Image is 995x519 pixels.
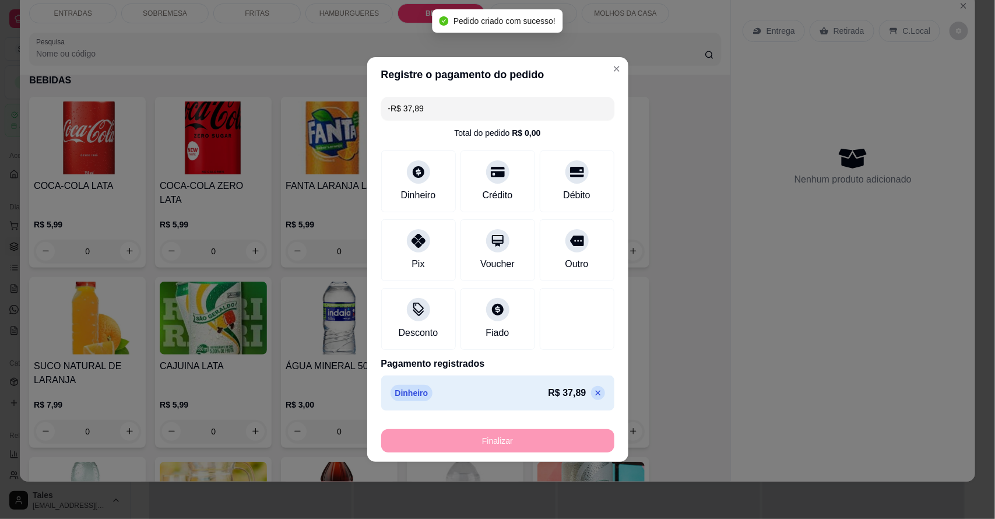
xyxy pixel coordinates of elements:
[399,326,438,340] div: Desconto
[412,257,424,271] div: Pix
[607,59,626,78] button: Close
[401,188,436,202] div: Dinheiro
[512,127,540,139] div: R$ 0,00
[565,257,588,271] div: Outro
[453,16,555,26] span: Pedido criado com sucesso!
[483,188,513,202] div: Crédito
[440,16,449,26] span: check-circle
[391,385,433,401] p: Dinheiro
[563,188,590,202] div: Débito
[486,326,509,340] div: Fiado
[549,386,586,400] p: R$ 37,89
[367,57,628,92] header: Registre o pagamento do pedido
[480,257,515,271] div: Voucher
[388,97,607,120] input: Ex.: hambúrguer de cordeiro
[381,357,614,371] p: Pagamento registrados
[454,127,540,139] div: Total do pedido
